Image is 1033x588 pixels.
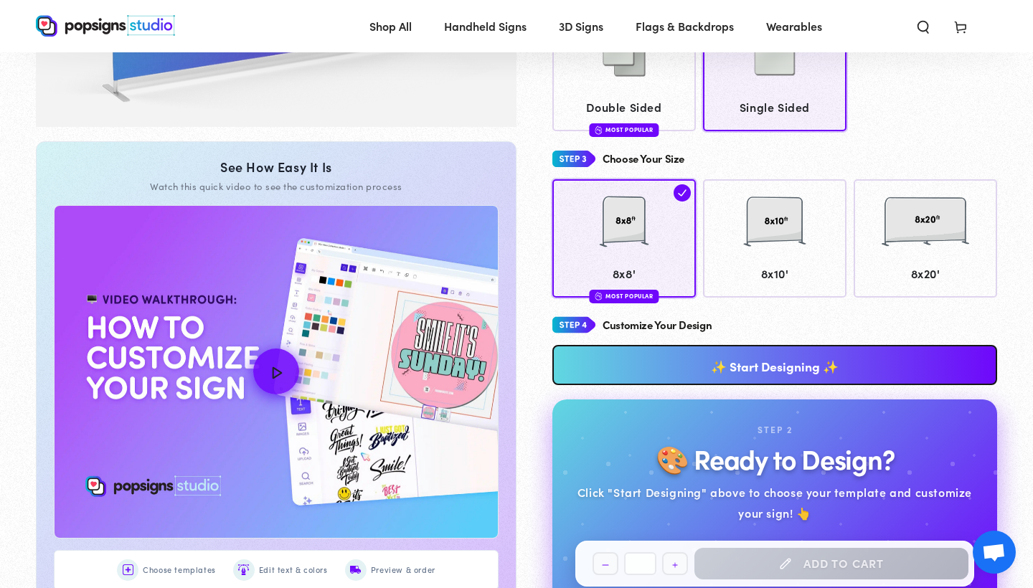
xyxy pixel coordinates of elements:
[766,16,822,37] span: Wearables
[552,345,997,385] a: ✨ Start Designing ✨
[710,263,840,284] span: 8x10'
[625,7,745,45] a: Flags & Backdrops
[259,563,328,577] span: Edit text & colors
[552,312,595,338] img: Step 4
[433,7,537,45] a: Handheld Signs
[371,563,435,577] span: Preview & order
[739,19,811,91] img: Single Sided
[123,564,133,575] img: Choose templates
[588,186,660,257] img: 8x8'
[595,291,602,301] img: fire.svg
[444,16,527,37] span: Handheld Signs
[854,179,997,298] a: 8x20' 8x20'
[575,482,974,523] div: Click "Start Designing" above to choose your template and customize your sign! 👆
[560,263,689,284] span: 8x8'
[359,7,423,45] a: Shop All
[636,16,734,37] span: Flags & Backdrops
[36,15,175,37] img: Popsigns Studio
[548,7,614,45] a: 3D Signs
[54,180,499,193] div: Watch this quick video to see the customization process
[350,564,361,575] img: Preview & order
[238,564,249,575] img: Edit text & colors
[710,97,840,118] span: Single Sided
[552,179,696,298] a: 8x8' 8x8' Most Popular
[703,13,846,131] a: Single Sided Single Sided
[552,13,696,131] a: Double Sided Double Sided Most Popular
[703,179,846,298] a: 8x10' 8x10'
[603,319,712,331] h4: Customize Your Design
[739,186,811,257] img: 8x10'
[143,563,216,577] span: Choose templates
[595,125,602,135] img: fire.svg
[588,19,660,91] img: Double Sided
[589,290,659,303] div: Most Popular
[755,7,833,45] a: Wearables
[369,16,412,37] span: Shop All
[973,531,1016,574] a: Open chat
[603,153,684,165] h4: Choose Your Size
[882,186,969,257] img: 8x20'
[905,10,942,42] summary: Search our site
[54,159,499,175] div: See How Easy It Is
[656,444,894,473] h2: 🎨 Ready to Design?
[861,263,991,284] span: 8x20'
[560,97,689,118] span: Double Sided
[758,422,793,438] div: Step 2
[674,184,691,201] img: check.svg
[559,16,603,37] span: 3D Signs
[55,206,498,538] button: How to Customize Your Design
[589,123,659,137] div: Most Popular
[552,146,595,172] img: Step 3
